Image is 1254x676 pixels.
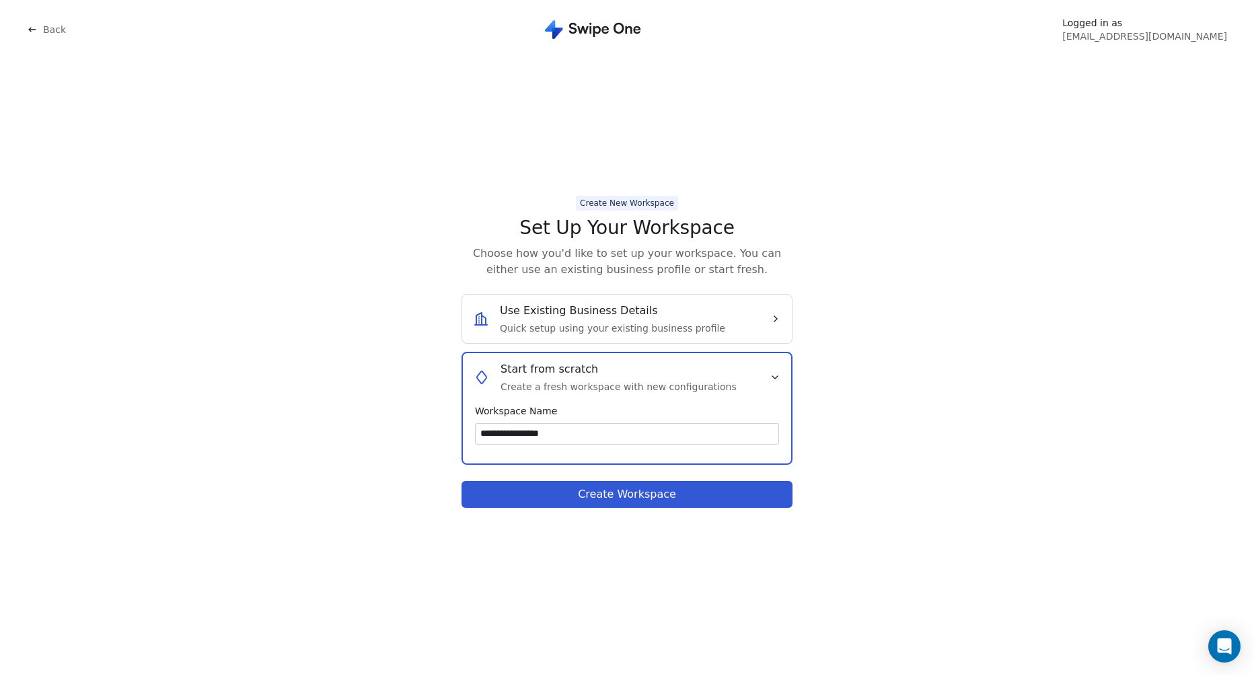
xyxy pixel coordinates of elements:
span: Start from scratch [501,361,598,377]
div: Start from scratchCreate a fresh workspace with new configurations [474,393,780,455]
span: Choose how you'd like to set up your workspace. You can either use an existing business profile o... [462,246,792,278]
div: Create New Workspace [580,197,674,209]
div: Open Intercom Messenger [1208,630,1241,663]
span: Logged in as [1062,16,1227,30]
span: Set Up Your Workspace [519,216,734,240]
span: Quick setup using your existing business profile [500,322,725,335]
span: Use Existing Business Details [500,303,658,319]
button: Create Workspace [462,481,792,508]
button: Use Existing Business DetailsQuick setup using your existing business profile [473,303,781,335]
button: Start from scratchCreate a fresh workspace with new configurations [474,361,780,393]
span: [EMAIL_ADDRESS][DOMAIN_NAME] [1062,30,1227,43]
span: Workspace Name [475,404,779,418]
span: Back [43,23,66,36]
span: Create a fresh workspace with new configurations [501,380,737,393]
